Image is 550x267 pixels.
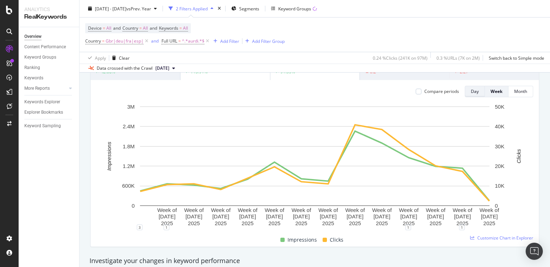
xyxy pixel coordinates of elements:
[24,122,74,130] a: Keyword Sampling
[405,224,411,230] div: 1
[291,207,312,213] text: Week of
[427,213,444,219] text: [DATE]
[188,220,200,226] text: 2025
[436,55,480,61] div: 0.3 % URLs ( 7K on 2M )
[345,207,365,213] text: Week of
[24,109,63,116] div: Explorer Bookmarks
[24,98,74,106] a: Keywords Explorer
[24,74,74,82] a: Keywords
[88,25,102,31] span: Device
[122,25,138,31] span: Country
[155,65,169,71] span: 2025 Jun. 30th
[176,5,208,11] div: 2 Filters Applied
[479,207,500,213] text: Week of
[399,207,419,213] text: Week of
[184,207,204,213] text: Week of
[269,220,280,226] text: 2025
[495,123,505,129] text: 40K
[426,207,446,213] text: Week of
[403,220,415,226] text: 2025
[516,149,522,163] text: Clicks
[215,220,227,226] text: 2025
[85,52,106,64] button: Apply
[424,88,459,94] div: Compare periods
[485,86,508,97] button: Week
[166,3,216,14] button: 2 Filters Applied
[103,25,105,31] span: =
[495,163,505,169] text: 20K
[373,55,428,61] div: 0.24 % Clicks ( 241K on 97M )
[239,5,259,11] span: Segments
[211,207,231,213] text: Week of
[185,213,202,219] text: [DATE]
[109,52,130,64] button: Clear
[24,122,61,130] div: Keyword Sampling
[132,203,135,209] text: 0
[106,23,111,33] span: All
[508,86,533,97] button: Month
[454,213,471,219] text: [DATE]
[182,36,204,46] span: ^.*aurdi.*$
[97,65,153,71] div: Data crossed with the Crawl
[495,104,505,110] text: 50K
[159,213,175,219] text: [DATE]
[430,220,442,226] text: 2025
[470,235,533,241] a: Customize Chart in Explorer
[495,143,505,149] text: 30K
[123,123,135,129] text: 2.4M
[24,13,73,21] div: RealKeywords
[495,183,505,189] text: 10K
[126,5,151,11] span: vs Prev. Year
[266,213,283,219] text: [DATE]
[161,220,173,226] text: 2025
[24,85,67,92] a: More Reports
[151,38,159,44] button: and
[164,224,169,230] div: 1
[400,213,417,219] text: [DATE]
[486,52,544,64] button: Switch back to Simple mode
[265,207,285,213] text: Week of
[268,3,320,14] button: Keyword Groups
[483,220,495,226] text: 2025
[491,88,502,94] div: Week
[278,5,311,11] div: Keyword Groups
[216,5,222,12] div: times
[159,25,178,31] span: Keywords
[24,85,50,92] div: More Reports
[24,54,56,61] div: Keyword Groups
[228,3,262,14] button: Segments
[457,220,468,226] text: 2025
[123,143,135,149] text: 1.8M
[96,103,533,227] div: A chart.
[24,74,43,82] div: Keywords
[24,54,74,61] a: Keyword Groups
[85,3,160,14] button: [DATE] - [DATE]vsPrev. Year
[95,5,126,11] span: [DATE] - [DATE]
[252,38,285,44] div: Add Filter Group
[372,207,392,213] text: Week of
[24,43,74,51] a: Content Performance
[119,55,130,61] div: Clear
[24,33,74,40] a: Overview
[157,207,177,213] text: Week of
[143,23,148,33] span: All
[123,163,135,169] text: 1.2M
[295,220,307,226] text: 2025
[102,38,105,44] span: =
[24,43,66,51] div: Content Performance
[347,213,363,219] text: [DATE]
[349,220,361,226] text: 2025
[459,224,465,230] div: 1
[127,104,135,110] text: 3M
[376,220,388,226] text: 2025
[178,38,181,44] span: =
[330,236,343,244] span: Clicks
[373,213,390,219] text: [DATE]
[183,23,188,33] span: All
[139,25,142,31] span: =
[318,207,338,213] text: Week of
[242,37,285,45] button: Add Filter Group
[24,33,42,40] div: Overview
[153,64,178,73] button: [DATE]
[24,98,60,106] div: Keywords Explorer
